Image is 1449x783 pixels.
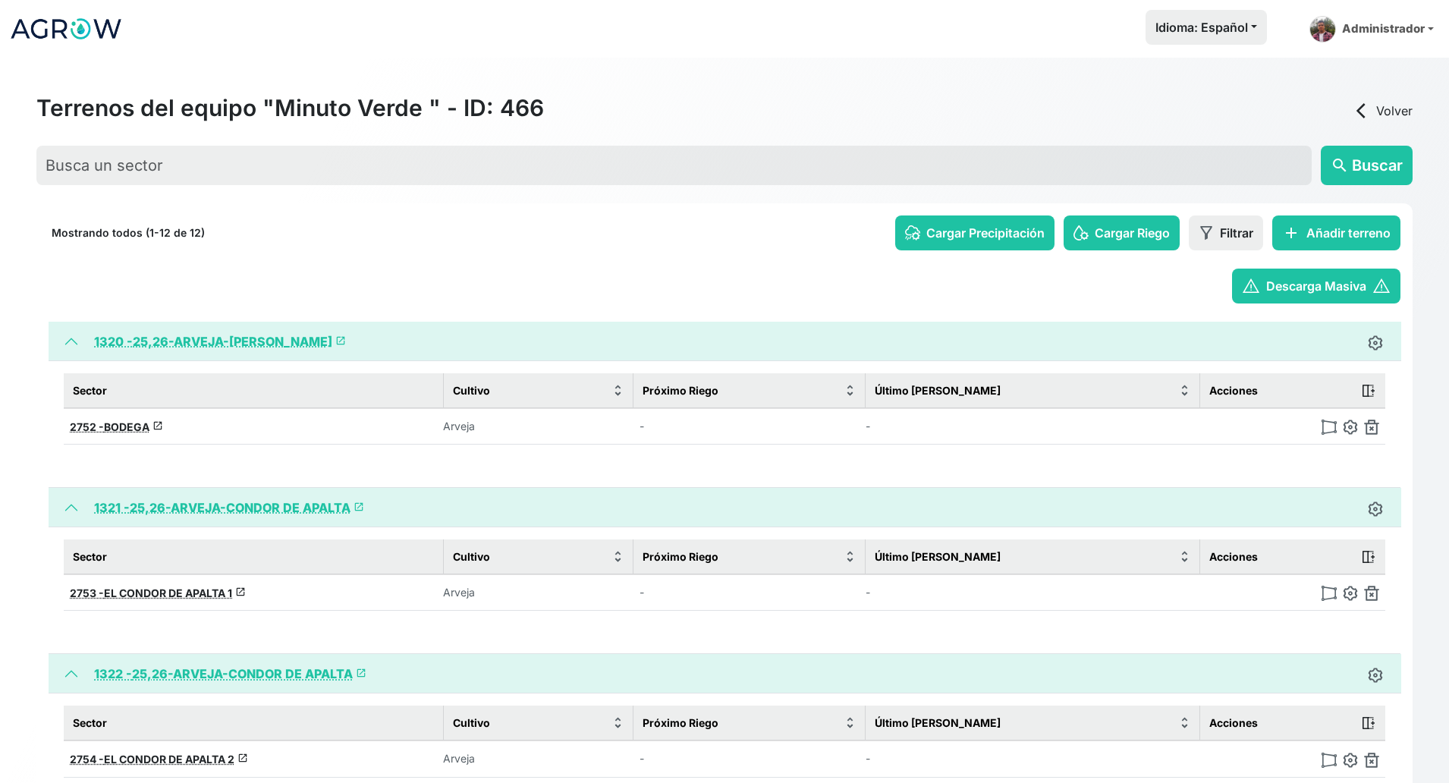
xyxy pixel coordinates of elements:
[94,334,346,349] a: 1320 -25,26-ARVEJA-[PERSON_NAME]launch
[1073,225,1089,241] img: irrigation-config
[1179,717,1190,728] img: sort
[443,574,633,611] td: Arveja
[443,741,633,777] td: Arveja
[1321,146,1413,185] button: searchBuscar
[335,335,346,346] span: launch
[70,586,104,599] span: 2753 -
[1303,10,1440,49] a: Administrador
[354,502,364,512] span: launch
[1331,156,1349,175] span: search
[643,382,718,398] span: Próximo Riego
[640,585,723,600] p: -
[875,715,1001,731] span: Último [PERSON_NAME]
[356,668,366,678] span: launch
[94,334,133,349] span: 1320 -
[443,408,633,445] td: Arveja
[1209,715,1258,731] span: Acciones
[73,549,107,564] span: Sector
[94,666,132,681] span: 1322 -
[36,94,544,121] h2: Terrenos del equipo "Minuto Verde " - ID: 466
[1322,420,1337,435] img: modify-polygon
[1343,586,1358,601] img: edit
[104,420,149,433] span: BODEGA
[1364,586,1379,601] img: delete
[235,586,246,597] span: launch
[1232,269,1400,303] button: warningDescarga Masivawarning
[866,574,1200,611] td: -
[1343,420,1358,435] img: edit
[895,215,1055,250] button: Cargar Precipitación
[70,586,246,599] a: 2753 -EL CONDOR DE APALTA 1launch
[1368,335,1383,351] img: edit
[453,715,490,731] span: Cultivo
[1272,215,1400,250] button: addAñadir terreno
[612,717,624,728] img: sort
[104,753,234,766] span: EL CONDOR DE APALTA 2
[612,551,624,562] img: sort
[612,385,624,396] img: sort
[70,753,104,766] span: 2754 -
[643,715,718,731] span: Próximo Riego
[1064,215,1180,250] button: Cargar Riego
[1189,215,1263,250] button: Filtrar
[94,666,366,681] a: 1322 -25,26-ARVEJA-CONDOR DE APALTAlaunch
[1352,102,1413,120] a: arrow_back_iosVolver
[640,419,723,434] p: -
[1352,154,1403,177] span: Buscar
[1361,549,1376,564] img: action
[1179,385,1190,396] img: sort
[453,382,490,398] span: Cultivo
[1343,753,1358,768] img: edit
[9,10,123,48] img: Logo
[70,753,248,766] a: 2754 -EL CONDOR DE APALTA 2launch
[1364,753,1379,768] img: delete
[1361,383,1376,398] img: action
[926,224,1045,242] span: Cargar Precipitación
[1095,224,1170,242] span: Cargar Riego
[1368,502,1383,517] img: edit
[905,225,920,241] img: rain-config
[1199,225,1214,241] img: filter
[1322,753,1337,768] img: modify-polygon
[1146,10,1267,45] button: Idioma: Español
[1209,549,1258,564] span: Acciones
[1322,586,1337,601] img: modify-polygon
[152,420,163,431] span: launch
[866,408,1200,445] td: -
[36,146,1312,185] input: Busca un sector
[1361,715,1376,731] img: action
[643,549,718,564] span: Próximo Riego
[237,753,248,763] span: launch
[73,382,107,398] span: Sector
[844,385,856,396] img: sort
[1309,16,1336,42] img: admin-picture
[1179,551,1190,562] img: sort
[49,654,1401,693] button: 1322 -25,26-ARVEJA-CONDOR DE APALTAlaunch
[49,488,1401,527] button: 1321 -25,26-ARVEJA-CONDOR DE APALTAlaunch
[875,549,1001,564] span: Último [PERSON_NAME]
[866,741,1200,777] td: -
[73,715,107,731] span: Sector
[1352,102,1370,120] span: arrow_back_ios
[453,549,490,564] span: Cultivo
[875,382,1001,398] span: Último [PERSON_NAME]
[844,551,856,562] img: sort
[844,717,856,728] img: sort
[1282,224,1300,242] span: add
[94,500,364,515] a: 1321 -25,26-ARVEJA-CONDOR DE APALTAlaunch
[1242,277,1260,295] span: warning
[104,586,232,599] span: EL CONDOR DE APALTA 1
[640,751,723,766] p: -
[70,420,104,433] span: 2752 -
[94,500,130,515] span: 1321 -
[49,322,1401,361] button: 1320 -25,26-ARVEJA-[PERSON_NAME]launch
[70,420,163,433] a: 2752 -BODEGAlaunch
[1368,668,1383,683] img: edit
[1209,382,1258,398] span: Acciones
[1364,420,1379,435] img: delete
[1372,277,1391,295] span: warning
[52,225,205,241] p: Mostrando todos (1-12 de 12)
